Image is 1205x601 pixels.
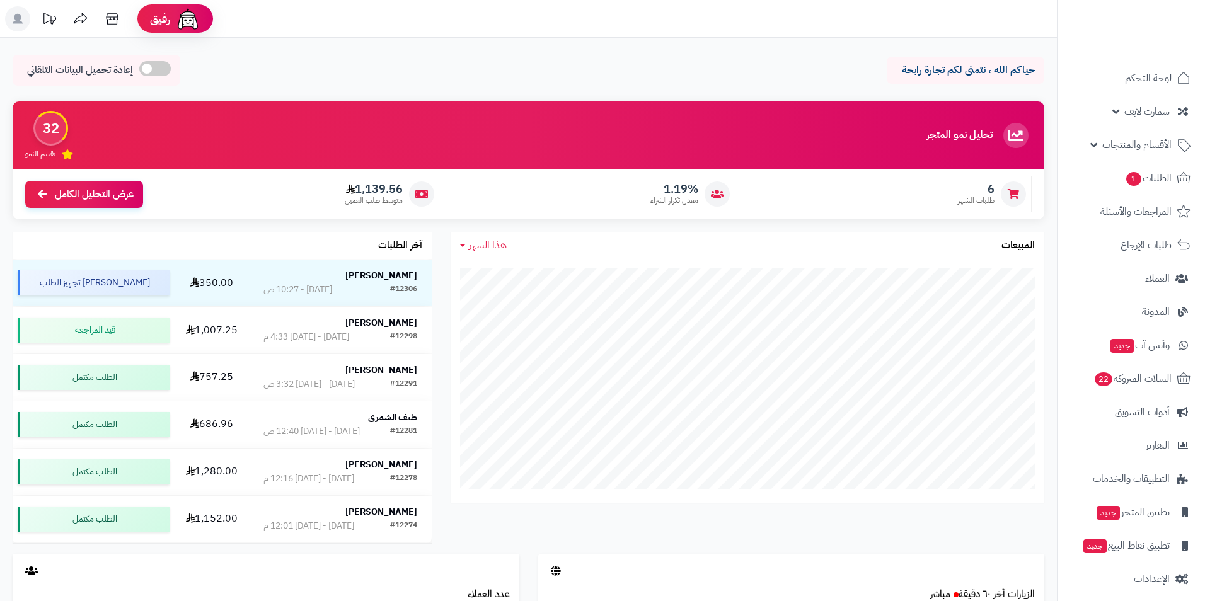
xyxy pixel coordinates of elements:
span: لوحة التحكم [1125,69,1172,87]
span: الإعدادات [1134,570,1170,588]
div: الطلب مكتمل [18,459,170,484]
div: [DATE] - [DATE] 3:32 ص [263,378,355,391]
a: طلبات الإرجاع [1065,230,1197,260]
span: تطبيق المتجر [1095,503,1170,521]
span: التطبيقات والخدمات [1093,470,1170,488]
span: سمارت لايف [1124,103,1170,120]
span: الأقسام والمنتجات [1102,136,1172,154]
strong: طيف الشمري [368,411,417,424]
td: 757.25 [175,354,248,401]
div: [DATE] - [DATE] 4:33 م [263,331,349,343]
a: تحديثات المنصة [33,6,65,35]
span: إعادة تحميل البيانات التلقائي [27,63,133,77]
strong: [PERSON_NAME] [345,458,417,471]
a: هذا الشهر [460,238,507,253]
h3: المبيعات [1001,240,1035,251]
div: [DATE] - [DATE] 12:16 م [263,472,354,485]
span: تطبيق نقاط البيع [1082,537,1170,554]
span: طلبات الإرجاع [1121,236,1172,254]
strong: [PERSON_NAME] [345,363,417,377]
td: 686.96 [175,401,248,448]
span: جديد [1083,539,1107,553]
span: المدونة [1142,303,1170,321]
a: السلات المتروكة22 [1065,363,1197,394]
td: 1,152.00 [175,496,248,542]
span: التقارير [1146,437,1170,454]
div: #12274 [390,520,417,532]
div: الطلب مكتمل [18,507,170,532]
strong: [PERSON_NAME] [345,269,417,282]
span: الطلبات [1125,169,1172,187]
div: #12281 [390,425,417,438]
span: السلات المتروكة [1093,370,1172,387]
div: [DATE] - [DATE] 12:01 م [263,520,354,532]
div: #12291 [390,378,417,391]
td: 1,007.25 [175,307,248,353]
strong: [PERSON_NAME] [345,505,417,518]
div: الطلب مكتمل [18,365,170,390]
a: التقارير [1065,430,1197,461]
span: 1 [1126,172,1141,186]
a: لوحة التحكم [1065,63,1197,93]
span: هذا الشهر [469,238,507,253]
a: المراجعات والأسئلة [1065,197,1197,227]
a: المدونة [1065,297,1197,327]
td: 1,280.00 [175,449,248,495]
a: العملاء [1065,263,1197,294]
span: 6 [958,182,995,196]
div: قيد المراجعه [18,318,170,343]
a: عرض التحليل الكامل [25,181,143,208]
span: 1,139.56 [345,182,403,196]
a: وآتس آبجديد [1065,330,1197,360]
a: الإعدادات [1065,564,1197,594]
td: 350.00 [175,260,248,306]
div: [DATE] - 10:27 ص [263,283,332,296]
img: logo-2.png [1119,31,1193,58]
div: #12298 [390,331,417,343]
span: رفيق [150,11,170,26]
span: معدل تكرار الشراء [650,195,698,206]
span: جديد [1110,339,1134,353]
div: [PERSON_NAME] تجهيز الطلب [18,270,170,295]
span: أدوات التسويق [1115,403,1170,421]
a: أدوات التسويق [1065,397,1197,427]
span: العملاء [1145,270,1170,287]
div: الطلب مكتمل [18,412,170,437]
p: حياكم الله ، نتمنى لكم تجارة رابحة [896,63,1035,77]
a: تطبيق نقاط البيعجديد [1065,530,1197,561]
span: 1.19% [650,182,698,196]
span: 22 [1095,372,1112,386]
span: متوسط طلب العميل [345,195,403,206]
span: جديد [1097,506,1120,520]
a: الطلبات1 [1065,163,1197,193]
img: ai-face.png [175,6,200,31]
h3: تحليل نمو المتجر [926,130,993,141]
h3: آخر الطلبات [378,240,422,251]
div: [DATE] - [DATE] 12:40 ص [263,425,360,438]
span: تقييم النمو [25,149,55,159]
span: وآتس آب [1109,336,1170,354]
span: عرض التحليل الكامل [55,187,134,202]
a: تطبيق المتجرجديد [1065,497,1197,527]
span: طلبات الشهر [958,195,995,206]
a: التطبيقات والخدمات [1065,464,1197,494]
div: #12306 [390,283,417,296]
strong: [PERSON_NAME] [345,316,417,329]
span: المراجعات والأسئلة [1100,203,1172,220]
div: #12278 [390,472,417,485]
